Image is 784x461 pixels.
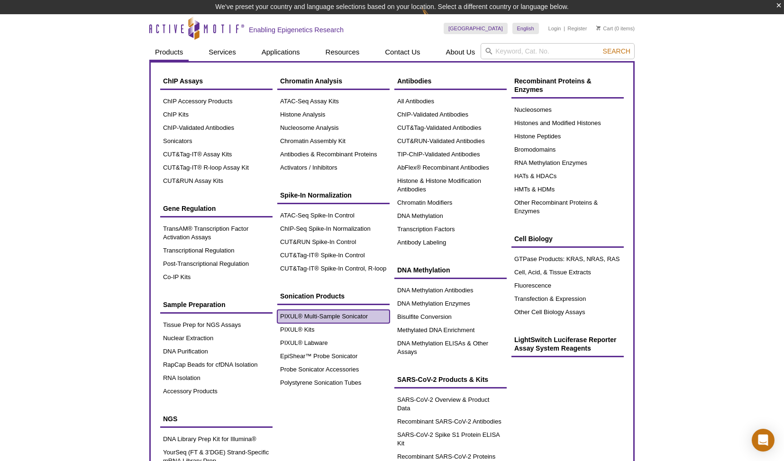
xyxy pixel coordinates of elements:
[548,25,561,32] a: Login
[394,371,507,389] a: SARS-CoV-2 Products & Kits
[277,287,390,305] a: Sonication Products
[277,249,390,262] a: CUT&Tag-IT® Spike-In Control
[277,72,390,90] a: Chromatin Analysis
[277,310,390,323] a: PIXUL® Multi-Sample Sonicator
[277,235,390,249] a: CUT&RUN Spike-In Control
[203,43,242,61] a: Services
[514,77,592,93] span: Recombinant Proteins & Enzymes
[160,433,273,446] a: DNA Library Prep Kit for Illumina®
[163,415,177,423] span: NGS
[567,25,587,32] a: Register
[511,292,624,306] a: Transfection & Expression
[511,331,624,357] a: LightSwitch Luciferase Reporter Assay System Reagents
[564,23,565,34] li: |
[280,77,342,85] span: Chromatin Analysis
[397,266,450,274] span: DNA Methylation
[603,47,630,55] span: Search
[249,26,344,34] h2: Enabling Epigenetics Research
[481,43,635,59] input: Keyword, Cat. No.
[277,336,390,350] a: PIXUL® Labware
[160,410,273,428] a: NGS
[514,235,553,243] span: Cell Biology
[511,156,624,170] a: RNA Methylation Enzymes
[160,318,273,332] a: Tissue Prep for NGS Assays
[160,271,273,284] a: Co-IP Kits
[320,43,365,61] a: Resources
[394,284,507,297] a: DNA Methylation Antibodies
[160,72,273,90] a: ChIP Assays
[277,323,390,336] a: PIXUL® Kits
[277,108,390,121] a: Histone Analysis
[277,376,390,389] a: Polystyrene Sonication Tubes
[511,253,624,266] a: GTPase Products: KRAS, NRAS, RAS
[394,95,507,108] a: All Antibodies
[422,7,447,29] img: Change Here
[440,43,481,61] a: About Us
[160,371,273,385] a: RNA Isolation
[160,358,273,371] a: RapCap Beads for cfDNA Isolation
[280,191,352,199] span: Spike-In Normalization
[160,148,273,161] a: CUT&Tag-IT® Assay Kits
[394,337,507,359] a: DNA Methylation ELISAs & Other Assays
[160,135,273,148] a: Sonicators
[277,135,390,148] a: Chromatin Assembly Kit
[149,43,189,61] a: Products
[596,25,613,32] a: Cart
[160,385,273,398] a: Accessory Products
[511,183,624,196] a: HMTs & HDMs
[277,161,390,174] a: Activators / Inhibitors
[394,148,507,161] a: TIP-ChIP-Validated Antibodies
[394,428,507,450] a: SARS-CoV-2 Spike S1 Protein ELISA Kit
[397,77,431,85] span: Antibodies
[256,43,306,61] a: Applications
[394,161,507,174] a: AbFlex® Recombinant Antibodies
[394,415,507,428] a: Recombinant SARS-CoV-2 Antibodies
[379,43,426,61] a: Contact Us
[394,297,507,310] a: DNA Methylation Enzymes
[514,336,616,352] span: LightSwitch Luciferase Reporter Assay System Reagents
[163,301,226,308] span: Sample Preparation
[394,223,507,236] a: Transcription Factors
[600,47,633,55] button: Search
[511,170,624,183] a: HATs & HDACs
[394,393,507,415] a: SARS-CoV-2 Overview & Product Data
[277,209,390,222] a: ATAC-Seq Spike-In Control
[511,117,624,130] a: Histones and Modified Histones
[511,266,624,279] a: Cell, Acid, & Tissue Extracts
[596,23,635,34] li: (0 items)
[280,292,345,300] span: Sonication Products
[394,324,507,337] a: Methylated DNA Enrichment
[511,130,624,143] a: Histone Peptides
[160,244,273,257] a: Transcriptional Regulation
[394,236,507,249] a: Antibody Labeling
[277,262,390,275] a: CUT&Tag-IT® Spike-In Control, R-loop
[277,222,390,235] a: ChIP-Seq Spike-In Normalization
[394,196,507,209] a: Chromatin Modifiers
[160,199,273,217] a: Gene Regulation
[394,135,507,148] a: CUT&RUN-Validated Antibodies
[397,376,488,383] span: SARS-CoV-2 Products & Kits
[160,296,273,314] a: Sample Preparation
[277,350,390,363] a: EpiShear™ Probe Sonicator
[596,26,601,30] img: Your Cart
[160,222,273,244] a: TransAM® Transcription Factor Activation Assays
[394,209,507,223] a: DNA Methylation
[511,196,624,218] a: Other Recombinant Proteins & Enzymes
[277,95,390,108] a: ATAC-Seq Assay Kits
[277,186,390,204] a: Spike-In Normalization
[277,148,390,161] a: Antibodies & Recombinant Proteins
[160,95,273,108] a: ChIP Accessory Products
[394,310,507,324] a: Bisulfite Conversion
[511,143,624,156] a: Bromodomains
[444,23,508,34] a: [GEOGRAPHIC_DATA]
[160,332,273,345] a: Nuclear Extraction
[277,363,390,376] a: Probe Sonicator Accessories
[163,205,216,212] span: Gene Regulation
[511,72,624,99] a: Recombinant Proteins & Enzymes
[277,121,390,135] a: Nucleosome Analysis
[163,77,203,85] span: ChIP Assays
[160,161,273,174] a: CUT&Tag-IT® R-loop Assay Kit
[160,121,273,135] a: ChIP-Validated Antibodies
[394,261,507,279] a: DNA Methylation
[160,345,273,358] a: DNA Purification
